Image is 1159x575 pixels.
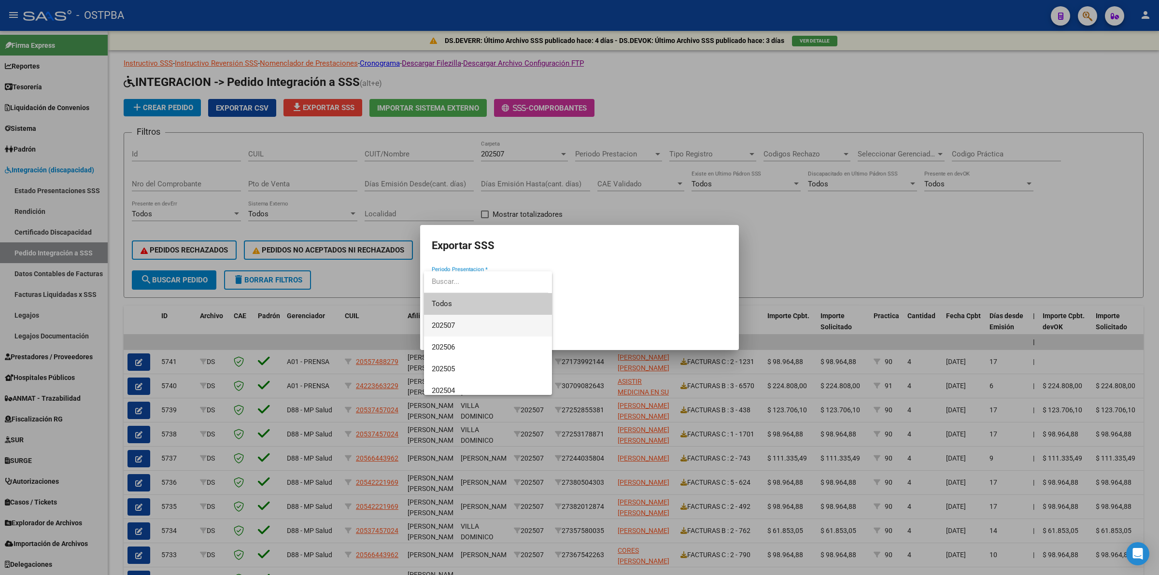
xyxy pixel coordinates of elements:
span: 202506 [432,343,455,351]
input: dropdown search [424,271,548,293]
div: Open Intercom Messenger [1126,542,1149,565]
span: Todos [432,293,544,315]
span: 202507 [432,321,455,330]
span: 202504 [432,386,455,395]
span: 202505 [432,365,455,373]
